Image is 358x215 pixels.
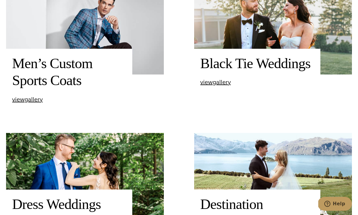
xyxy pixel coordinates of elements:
a: viewgallery [200,79,231,85]
h2: Black Tie Weddings [200,55,314,72]
span: view gallery [200,78,231,87]
iframe: Opens a widget where you can chat to one of our agents [318,197,352,212]
h2: Dress Weddings [12,196,126,213]
h2: Men’s Custom Sports Coats [12,55,126,89]
a: viewgallery [12,96,43,103]
span: view gallery [12,95,43,104]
